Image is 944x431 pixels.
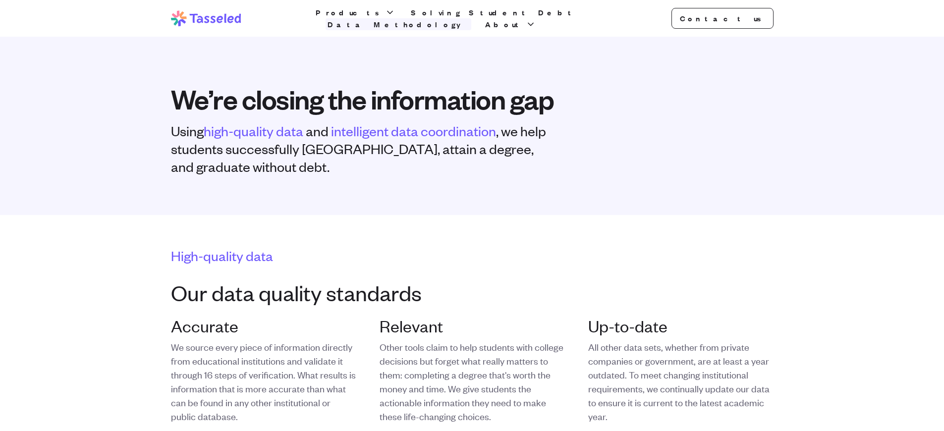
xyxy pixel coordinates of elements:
span: Products [316,6,383,18]
p: Relevant [380,316,564,336]
span: high-quality data [204,122,303,139]
a: Solving Student Debt [409,6,578,18]
h1: We’re closing the information gap [171,84,774,114]
p: Up-to-date [588,316,773,336]
h2: Using and , we help students successfully [GEOGRAPHIC_DATA], attain a degree, and graduate withou... [171,122,552,175]
p: High-quality data [171,247,774,265]
span: About [485,18,524,30]
p: Other tools claim to help students with college decisions but forget what really matters to them:... [380,340,564,423]
a: Contact us [671,8,774,29]
a: Data Methodology [326,18,471,30]
p: Accurate [171,316,356,336]
p: All other data sets, whether from private companies or government, are at least a year outdated. ... [588,340,773,423]
h3: Our data quality standards [171,280,774,304]
span: intelligent data coordination [331,122,496,139]
button: About [483,18,538,30]
button: Products [314,6,397,18]
p: We source every piece of information directly from educational institutions and validate it throu... [171,340,356,423]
